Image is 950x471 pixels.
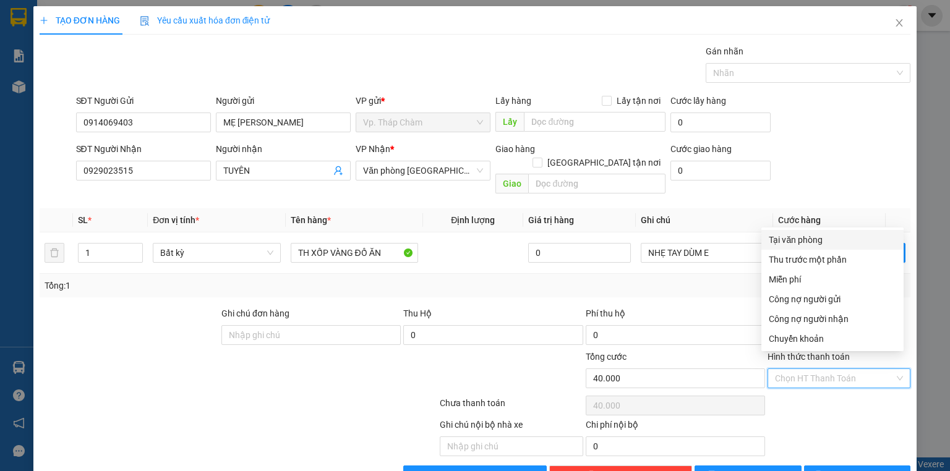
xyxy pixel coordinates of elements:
input: Ghi Chú [641,243,768,263]
div: Công nợ người gửi [769,292,896,306]
span: Tổng cước [586,352,627,362]
div: Người gửi [216,94,351,108]
div: Cước gửi hàng sẽ được ghi vào công nợ của người nhận [761,309,904,329]
span: Định lượng [451,215,495,225]
span: [GEOGRAPHIC_DATA] tận nơi [542,156,665,169]
span: Văn phòng Tân Phú [363,161,483,180]
input: Cước giao hàng [670,161,771,180]
label: Ghi chú đơn hàng [221,308,289,318]
div: Chuyển khoản [769,332,896,346]
span: Thu Hộ [403,308,432,318]
span: close [894,18,904,28]
div: Người nhận [216,142,351,156]
span: Lấy tận nơi [612,94,665,108]
input: Nhập ghi chú [440,436,583,456]
span: Lấy [495,112,524,132]
div: Công nợ người nhận [769,312,896,326]
span: TẠO ĐƠN HÀNG [40,15,120,25]
div: SĐT Người Gửi [76,94,211,108]
span: Tên hàng [291,215,331,225]
label: Cước lấy hàng [670,96,726,106]
input: VD: Bàn, Ghế [291,243,418,263]
input: Dọc đường [524,112,665,132]
span: Giao hàng [495,144,535,154]
div: Miễn phí [769,273,896,286]
div: SĐT Người Nhận [76,142,211,156]
div: Tại văn phòng [769,233,896,247]
span: Cước hàng [778,215,821,225]
div: Ghi chú nội bộ nhà xe [440,418,583,436]
span: Vp. Tháp Chàm [363,113,483,132]
th: Ghi chú [636,208,773,232]
span: Lấy hàng [495,96,531,106]
div: Tổng: 1 [45,279,367,292]
div: VP gửi [356,94,490,108]
label: Cước giao hàng [670,144,732,154]
div: Thu trước một phần [769,253,896,266]
span: SL [78,215,88,225]
span: plus [40,16,48,25]
span: Đơn vị tính [153,215,199,225]
input: Dọc đường [528,174,665,193]
img: icon [140,16,150,26]
input: Cước lấy hàng [670,112,771,132]
div: Chi phí nội bộ [586,418,765,436]
span: user-add [333,166,343,176]
label: Hình thức thanh toán [768,352,850,362]
input: Ghi chú đơn hàng [221,325,401,345]
span: Giao [495,174,528,193]
div: Chưa thanh toán [439,396,584,418]
div: Phí thu hộ [586,307,765,325]
span: Yêu cầu xuất hóa đơn điện tử [140,15,270,25]
button: Close [882,6,917,41]
span: Bất kỳ [160,244,273,262]
span: VP Nhận [356,144,390,154]
label: Gán nhãn [706,46,743,56]
span: Giá trị hàng [528,215,574,225]
input: 0 [528,243,631,263]
div: Cước gửi hàng sẽ được ghi vào công nợ của người gửi [761,289,904,309]
button: delete [45,243,64,263]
